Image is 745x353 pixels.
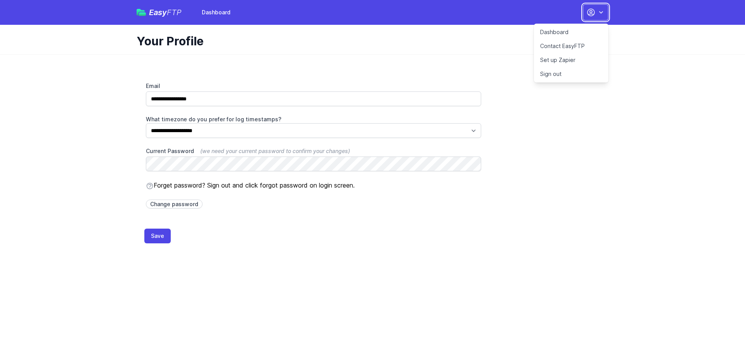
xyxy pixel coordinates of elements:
[197,5,235,19] a: Dashboard
[146,115,481,123] label: What timezone do you prefer for log timestamps?
[137,9,182,16] a: EasyFTP
[137,34,602,48] h1: Your Profile
[149,9,182,16] span: Easy
[534,67,608,81] a: Sign out
[146,82,481,90] label: Email
[534,39,608,53] a: Contact EasyFTP
[146,181,481,190] p: Forget password? Sign out and click forgot password on login screen.
[200,148,350,154] span: (we need your current password to confirm your changes)
[534,25,608,39] a: Dashboard
[137,9,146,16] img: easyftp_logo.png
[167,8,182,17] span: FTP
[144,229,171,243] button: Save
[146,147,481,155] label: Current Password
[146,200,203,208] a: Change password
[534,53,608,67] a: Set up Zapier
